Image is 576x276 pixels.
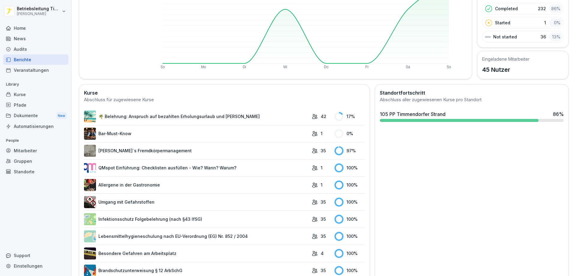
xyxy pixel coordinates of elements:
p: 35 [321,199,326,205]
a: Standorte [3,166,68,177]
a: Veranstaltungen [3,65,68,75]
p: Not started [493,34,517,40]
p: 1 [321,165,322,171]
div: 100 % [334,180,365,190]
text: So [447,65,451,69]
h2: Standortfortschritt [380,89,564,96]
text: Di [243,65,246,69]
div: 86 % [553,111,564,118]
text: Sa [406,65,410,69]
img: rsy9vu330m0sw5op77geq2rv.png [84,162,96,174]
div: 105 PP Timmendorfer Strand [380,111,445,118]
a: 105 PP Timmendorfer Strand86% [377,108,566,124]
text: So [160,65,165,69]
text: Mo [201,65,206,69]
a: Pfade [3,100,68,110]
p: Betriebsleitung Timmendorf [17,6,61,11]
div: Dokumente [3,110,68,121]
a: Home [3,23,68,33]
text: Do [324,65,328,69]
p: 45 Nutzer [482,65,529,74]
a: Audits [3,44,68,54]
a: Mitarbeiter [3,145,68,156]
a: Einstellungen [3,261,68,271]
a: Gruppen [3,156,68,166]
img: ltafy9a5l7o16y10mkzj65ij.png [84,145,96,157]
p: 35 [321,267,326,274]
a: Allergene in der Gastronomie [84,179,309,191]
text: Mi [283,65,287,69]
p: 1 [321,130,322,137]
div: Support [3,250,68,261]
p: 4 [321,250,324,256]
img: zq4t51x0wy87l3xh8s87q7rq.png [84,247,96,259]
div: 13 % [549,32,562,41]
div: 100 % [334,249,365,258]
a: Besondere Gefahren am Arbeitsplatz [84,247,309,259]
div: 100 % [334,232,365,241]
a: 🌴 Belehrung: Anspruch auf bezahlten Erholungsurlaub und [PERSON_NAME] [84,111,309,123]
p: Started [495,20,510,26]
a: Kurse [3,89,68,100]
p: 1 [544,20,546,26]
div: 100 % [334,266,365,275]
div: 100 % [334,198,365,207]
img: gsgognukgwbtoe3cnlsjjbmw.png [84,179,96,191]
img: s9mc00x6ussfrb3lxoajtb4r.png [84,111,96,123]
a: [PERSON_NAME]`s Fremdkörpermanagement [84,145,309,157]
a: Infektionsschutz Folgebelehrung (nach §43 IfSG) [84,213,309,225]
p: Library [3,80,68,89]
div: New [56,112,67,119]
div: 0 % [334,129,365,138]
h2: Kurse [84,89,365,96]
a: Automatisierungen [3,121,68,132]
p: 35 [321,147,326,154]
p: 35 [321,216,326,222]
div: 17 % [334,112,365,121]
div: Abschluss für zugewiesene Kurse [84,96,365,103]
img: ro33qf0i8ndaw7nkfv0stvse.png [84,196,96,208]
div: 0 % [549,18,562,27]
div: 100 % [334,215,365,224]
a: QMspot Einführung: Checklisten ausfüllen - Wie? Wann? Warum? [84,162,309,174]
a: Umgang mit Gefahrstoffen [84,196,309,208]
h5: Eingeladene Mitarbeiter [482,56,529,62]
a: Bar-Must-Know [84,128,309,140]
img: avw4yih0pjczq94wjribdn74.png [84,128,96,140]
p: 36 [541,34,546,40]
p: [PERSON_NAME] [17,12,61,16]
div: Abschluss aller zugewiesenen Kurse pro Standort [380,96,564,103]
div: 97 % [334,146,365,155]
p: 1 [321,182,322,188]
p: 35 [321,233,326,239]
img: tgff07aey9ahi6f4hltuk21p.png [84,213,96,225]
div: 100 % [334,163,365,172]
a: DokumenteNew [3,110,68,121]
text: Fr [365,65,369,69]
a: Lebensmittelhygieneschulung nach EU-Verordnung (EG) Nr. 852 / 2004 [84,230,309,242]
p: 232 [538,5,546,12]
p: 42 [321,113,326,120]
img: gxsnf7ygjsfsmxd96jxi4ufn.png [84,230,96,242]
p: Completed [495,5,518,12]
p: People [3,136,68,145]
a: Berichte [3,54,68,65]
a: News [3,33,68,44]
div: 86 % [549,4,562,13]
